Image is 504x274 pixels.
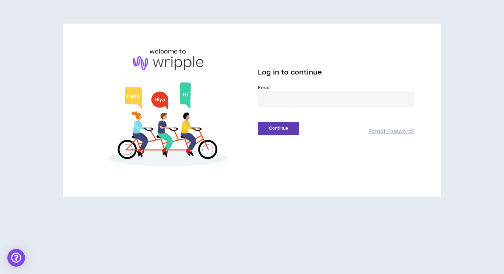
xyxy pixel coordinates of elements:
[258,122,299,135] button: Continue
[258,84,414,91] label: Email
[150,47,186,56] h6: welcome to
[90,77,246,173] img: Welcome to Wripple
[7,249,25,267] div: Open Intercom Messenger
[368,128,414,135] a: Forgot Password?
[133,56,203,70] img: logo-brand.png
[258,68,322,77] span: Log in to continue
